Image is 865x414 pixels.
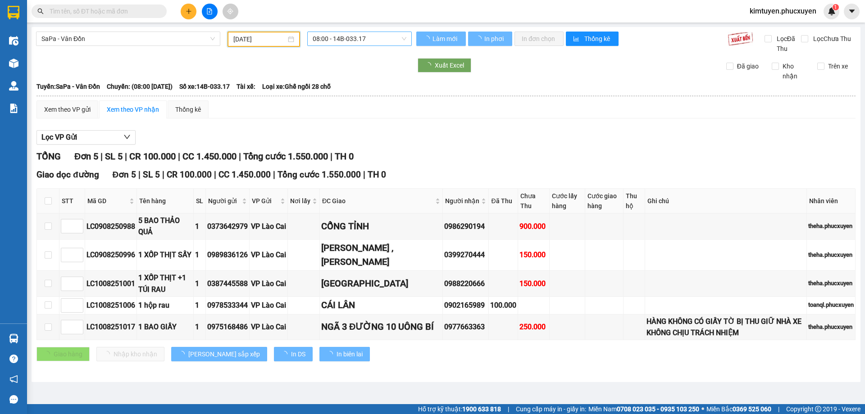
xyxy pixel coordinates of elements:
th: Tên hàng [137,189,194,214]
span: loading [425,62,435,68]
div: CỔNG TỈNH [321,219,442,233]
button: Xuất Excel [418,58,471,73]
div: NGÃ 3 ĐƯỜNG 10 UÔNG BÍ [321,320,442,334]
div: Xem theo VP gửi [44,105,91,114]
span: Chuyến: (08:00 [DATE]) [107,82,173,91]
div: 1 [195,278,204,289]
span: copyright [815,406,821,412]
span: 1 [834,4,837,10]
div: 0989836126 [207,249,248,260]
span: Nơi lấy [290,196,310,206]
input: 10/08/2025 [233,34,286,44]
span: | [508,404,509,414]
th: Đã Thu [489,189,518,214]
span: In phơi [484,34,505,44]
span: Người nhận [445,196,479,206]
div: theha.phucxuyen [808,279,854,288]
button: Làm mới [416,32,466,46]
span: Tài xế: [237,82,255,91]
button: Giao hàng [36,347,90,361]
div: Xem theo VP nhận [107,105,159,114]
span: Loại xe: Ghế ngồi 28 chỗ [262,82,331,91]
div: 900.000 [519,221,548,232]
td: LC0908250988 [85,214,137,239]
img: warehouse-icon [9,334,18,343]
span: ⚪️ [701,407,704,411]
div: 0978533344 [207,300,248,311]
div: theha.phucxuyen [808,222,854,231]
span: notification [9,375,18,383]
span: CC 1.450.000 [182,151,237,162]
th: SL [194,189,206,214]
div: LC0908250988 [86,221,135,232]
th: Ghi chú [645,189,807,214]
div: 0387445588 [207,278,248,289]
span: Hỗ trợ kỹ thuật: [418,404,501,414]
strong: 1900 633 818 [462,405,501,413]
div: 150.000 [519,278,548,289]
span: CR 100.000 [167,169,212,180]
span: loading [327,351,337,357]
div: 0399270444 [444,249,487,260]
td: VP Lào Cai [250,297,288,314]
span: loading [423,36,431,42]
td: LC1008251001 [85,271,137,296]
button: Lọc VP Gửi [36,130,136,145]
div: toanql.phucxuyen [808,300,854,309]
button: Nhập kho nhận [96,347,164,361]
span: CR 100.000 [129,151,176,162]
div: VP Lào Cai [251,300,286,311]
span: Lọc Chưa Thu [810,34,852,44]
span: | [273,169,275,180]
img: warehouse-icon [9,81,18,91]
span: | [178,151,180,162]
th: STT [59,189,85,214]
td: LC1008251006 [85,297,137,314]
th: Cước giao hàng [585,189,623,214]
span: Kho nhận [779,61,810,81]
span: | [363,169,365,180]
button: In biên lai [319,347,370,361]
div: VP Lào Cai [251,221,286,232]
span: ĐC Giao [322,196,434,206]
div: [GEOGRAPHIC_DATA] [321,277,442,291]
span: Thống kê [584,34,611,44]
strong: 0708 023 035 - 0935 103 250 [617,405,699,413]
span: TH 0 [368,169,386,180]
div: 0902165989 [444,300,487,311]
th: Nhân viên [807,189,856,214]
td: VP Lào Cai [250,271,288,296]
th: Chưa Thu [518,189,550,214]
td: LC1008251017 [85,314,137,340]
div: 1 [195,249,204,260]
span: In biên lai [337,349,363,359]
span: | [239,151,241,162]
span: TỔNG [36,151,61,162]
div: 1 hộp rau [138,300,192,311]
div: VP Lào Cai [251,249,286,260]
span: Tổng cước 1.550.000 [243,151,328,162]
button: file-add [202,4,218,19]
th: Thu hộ [624,189,645,214]
button: plus [181,4,196,19]
span: | [214,169,216,180]
span: CC 1.450.000 [219,169,271,180]
div: LC1008251006 [86,300,135,311]
span: | [138,169,141,180]
img: warehouse-icon [9,59,18,68]
img: icon-new-feature [828,7,836,15]
span: down [123,133,131,141]
button: In DS [274,347,313,361]
img: logo-vxr [8,6,19,19]
span: plus [186,8,192,14]
div: VP Lào Cai [251,278,286,289]
span: Tổng cước 1.550.000 [278,169,361,180]
th: Cước lấy hàng [550,189,585,214]
div: Thống kê [175,105,201,114]
span: | [778,404,779,414]
b: Tuyến: SaPa - Vân Đồn [36,83,100,90]
span: Cung cấp máy in - giấy in: [516,404,586,414]
strong: 0369 525 060 [733,405,771,413]
span: Đã giao [733,61,762,71]
div: 1 XỐP THỊT SẤY [138,249,192,260]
